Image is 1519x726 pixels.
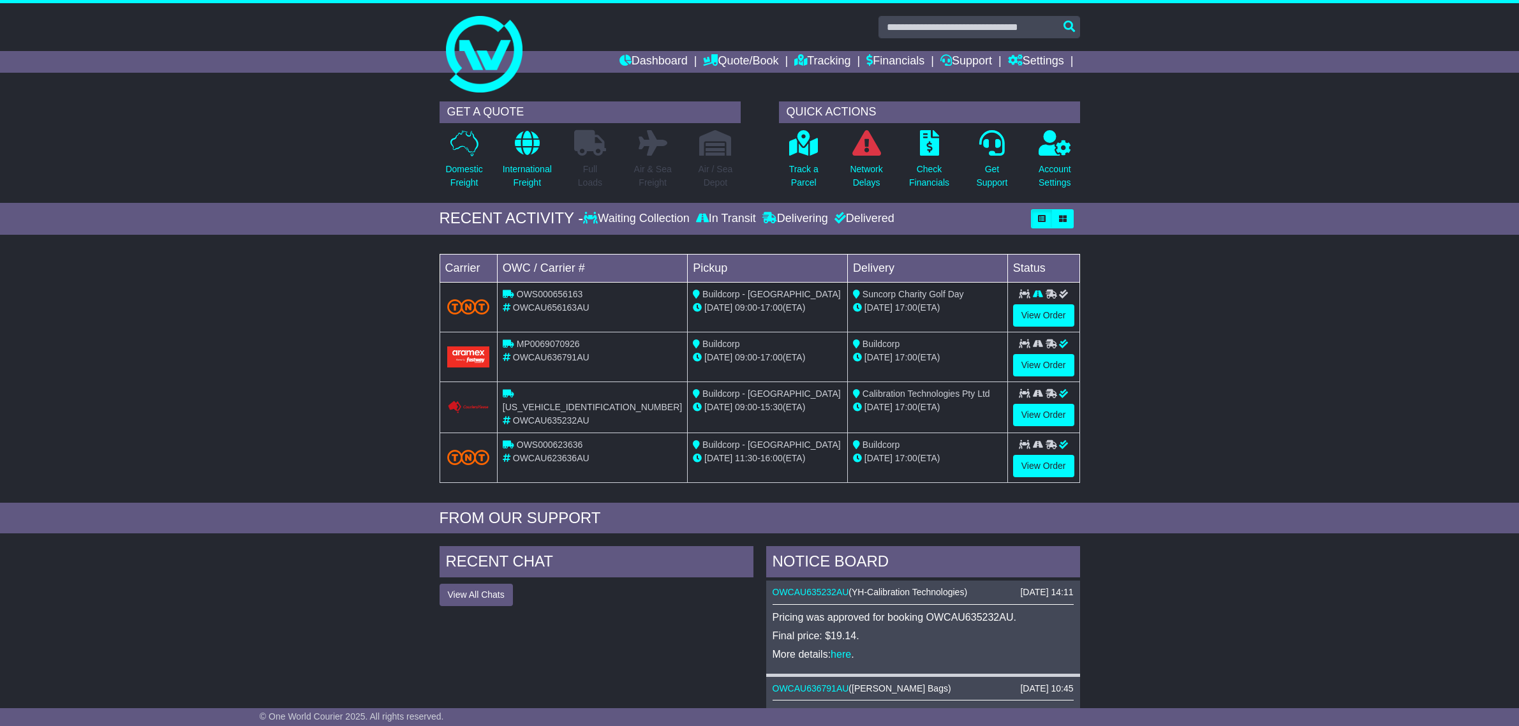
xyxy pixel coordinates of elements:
a: DomesticFreight [445,130,483,196]
span: 17:00 [895,402,917,412]
a: Support [940,51,992,73]
p: Pricing was approved for booking OWCAU635232AU. [773,611,1074,623]
div: FROM OUR SUPPORT [440,509,1080,528]
span: OWCAU656163AU [513,302,589,313]
span: YH-Calibration Technologies [852,587,964,597]
div: NOTICE BOARD [766,546,1080,581]
div: RECENT ACTIVITY - [440,209,584,228]
span: OWCAU635232AU [513,415,589,426]
div: QUICK ACTIONS [779,101,1080,123]
a: Dashboard [619,51,688,73]
div: [DATE] 14:11 [1020,587,1073,598]
span: [DATE] [704,453,732,463]
a: Settings [1008,51,1064,73]
a: Tracking [794,51,850,73]
td: Delivery [847,254,1007,282]
p: Final price: $19.14. [773,630,1074,642]
p: Full Loads [574,163,606,189]
p: International Freight [503,163,552,189]
a: OWCAU635232AU [773,587,849,597]
a: Quote/Book [703,51,778,73]
div: [DATE] 10:45 [1020,683,1073,694]
img: Couriers_Please.png [447,401,489,414]
span: [US_VEHICLE_IDENTIFICATION_NUMBER] [503,402,682,412]
p: Network Delays [850,163,882,189]
a: InternationalFreight [502,130,552,196]
p: Air / Sea Depot [699,163,733,189]
span: 15:30 [760,402,783,412]
span: 17:00 [760,302,783,313]
span: 09:00 [735,402,757,412]
a: Track aParcel [789,130,819,196]
span: Suncorp Charity Golf Day [863,289,964,299]
div: - (ETA) [693,401,842,414]
span: Buildcorp [863,440,900,450]
a: here [831,649,851,660]
span: [DATE] [704,352,732,362]
a: View Order [1013,354,1074,376]
a: View Order [1013,304,1074,327]
span: © One World Courier 2025. All rights reserved. [260,711,444,722]
div: Waiting Collection [583,212,692,226]
span: [DATE] [864,352,893,362]
img: TNT_Domestic.png [447,450,489,465]
p: Get Support [976,163,1007,189]
div: In Transit [693,212,759,226]
span: 17:00 [760,352,783,362]
span: OWS000656163 [517,289,583,299]
a: NetworkDelays [849,130,883,196]
span: Calibration Technologies Pty Ltd [863,389,990,399]
span: OWS000623636 [517,440,583,450]
div: (ETA) [853,351,1002,364]
a: OWCAU636791AU [773,683,849,693]
div: - (ETA) [693,301,842,315]
span: 17:00 [895,453,917,463]
a: AccountSettings [1038,130,1072,196]
div: - (ETA) [693,452,842,465]
span: [PERSON_NAME] Bags [852,683,948,693]
img: TNT_Domestic.png [447,299,489,315]
span: [DATE] [704,302,732,313]
div: ( ) [773,587,1074,598]
span: Buildcorp [702,339,739,349]
div: GET A QUOTE [440,101,741,123]
span: 09:00 [735,302,757,313]
p: Account Settings [1039,163,1071,189]
p: Track a Parcel [789,163,819,189]
span: [DATE] [864,402,893,412]
div: - (ETA) [693,351,842,364]
span: 09:00 [735,352,757,362]
p: Pricing was approved for booking OWCAU636791AU. [773,707,1074,719]
p: More details: . [773,648,1074,660]
a: CheckFinancials [908,130,950,196]
p: Domestic Freight [445,163,482,189]
span: 17:00 [895,352,917,362]
span: MP0069070926 [517,339,580,349]
div: RECENT CHAT [440,546,753,581]
div: ( ) [773,683,1074,694]
div: (ETA) [853,452,1002,465]
div: (ETA) [853,301,1002,315]
span: Buildcorp [863,339,900,349]
span: [DATE] [864,302,893,313]
img: Aramex.png [447,346,489,367]
td: Status [1007,254,1079,282]
div: Delivering [759,212,831,226]
td: Carrier [440,254,497,282]
button: View All Chats [440,584,513,606]
span: OWCAU636791AU [513,352,589,362]
div: Delivered [831,212,894,226]
span: [DATE] [864,453,893,463]
div: (ETA) [853,401,1002,414]
p: Air & Sea Freight [634,163,672,189]
a: GetSupport [975,130,1008,196]
a: View Order [1013,455,1074,477]
td: Pickup [688,254,848,282]
span: Buildcorp - [GEOGRAPHIC_DATA] [702,289,841,299]
span: Buildcorp - [GEOGRAPHIC_DATA] [702,389,841,399]
span: Buildcorp - [GEOGRAPHIC_DATA] [702,440,841,450]
td: OWC / Carrier # [497,254,687,282]
p: Check Financials [909,163,949,189]
span: 11:30 [735,453,757,463]
span: 17:00 [895,302,917,313]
